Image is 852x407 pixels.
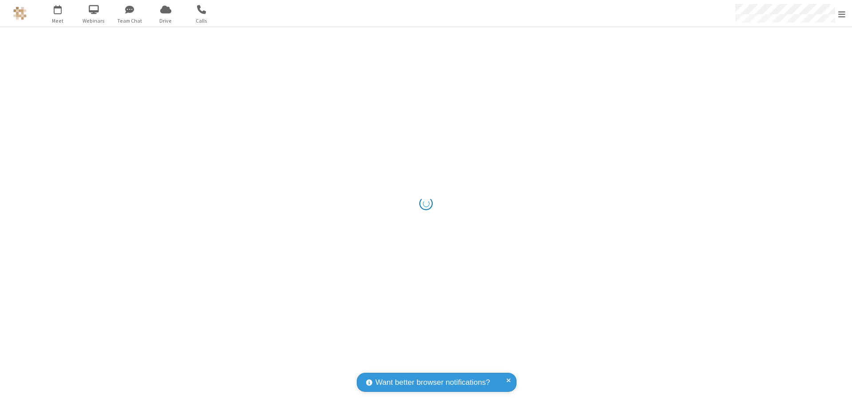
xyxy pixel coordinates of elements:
[113,17,146,25] span: Team Chat
[41,17,75,25] span: Meet
[149,17,182,25] span: Drive
[13,7,27,20] img: QA Selenium DO NOT DELETE OR CHANGE
[185,17,218,25] span: Calls
[77,17,110,25] span: Webinars
[375,377,490,388] span: Want better browser notifications?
